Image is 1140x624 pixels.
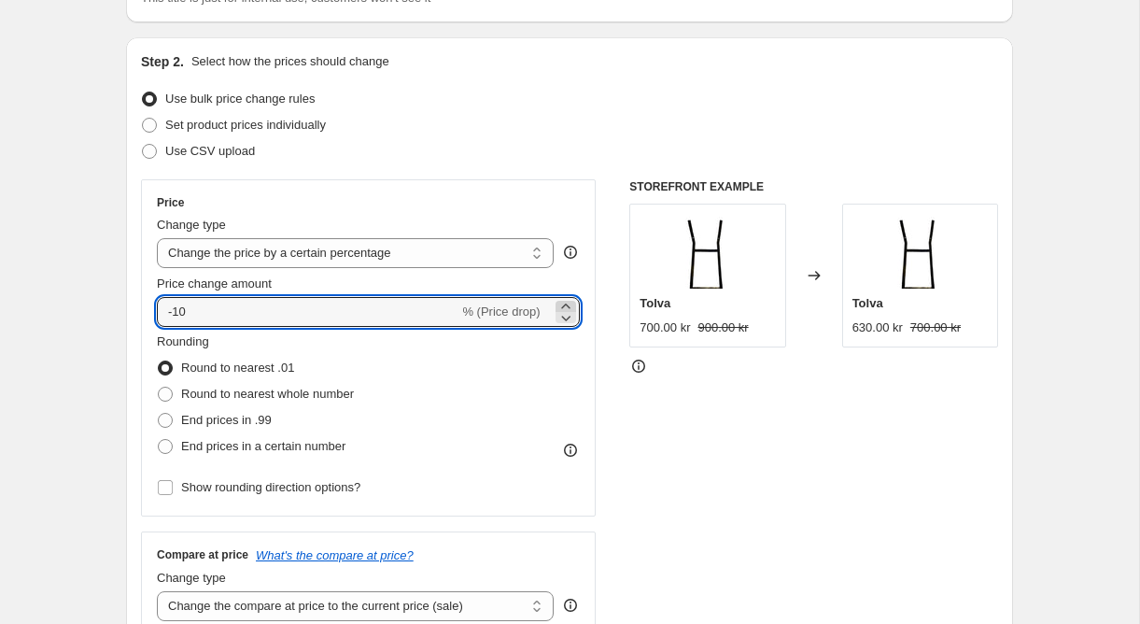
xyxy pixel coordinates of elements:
[181,439,345,453] span: End prices in a certain number
[670,214,745,289] img: IMG_5129_80x.jpg
[157,218,226,232] span: Change type
[640,319,690,337] div: 700.00 kr
[157,195,184,210] h3: Price
[157,571,226,585] span: Change type
[157,547,248,562] h3: Compare at price
[640,296,670,310] span: Tolva
[561,596,580,615] div: help
[165,92,315,106] span: Use bulk price change rules
[852,296,883,310] span: Tolva
[181,387,354,401] span: Round to nearest whole number
[462,305,540,319] span: % (Price drop)
[191,52,389,71] p: Select how the prices should change
[629,179,998,194] h6: STOREFRONT EXAMPLE
[157,297,458,327] input: -15
[882,214,957,289] img: IMG_5129_80x.jpg
[910,319,961,337] strike: 700.00 kr
[256,548,414,562] button: What's the compare at price?
[181,361,294,375] span: Round to nearest .01
[157,277,272,291] span: Price change amount
[852,319,903,337] div: 630.00 kr
[165,144,255,158] span: Use CSV upload
[141,52,184,71] h2: Step 2.
[697,319,748,337] strike: 900.00 kr
[181,413,272,427] span: End prices in .99
[157,334,209,348] span: Rounding
[181,480,360,494] span: Show rounding direction options?
[165,118,326,132] span: Set product prices individually
[561,243,580,262] div: help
